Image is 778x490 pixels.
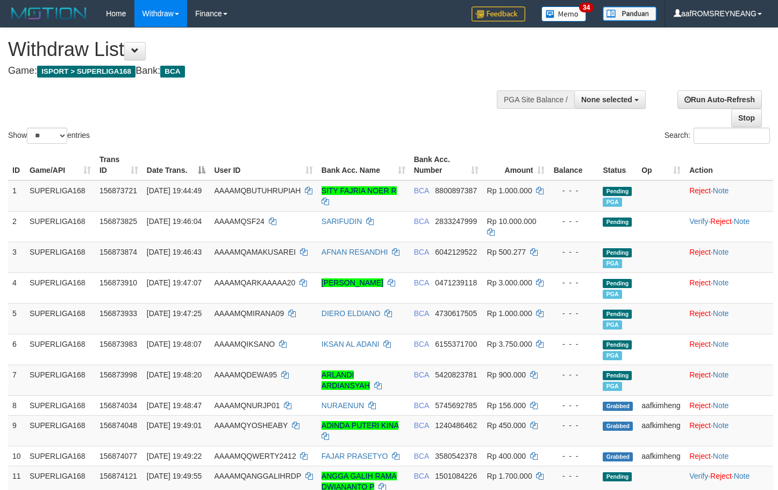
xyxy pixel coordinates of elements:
[414,421,429,430] span: BCA
[487,370,526,379] span: Rp 900.000
[99,401,137,410] span: 156874034
[214,278,295,287] span: AAAAMQARKAAAAA20
[689,248,711,256] a: Reject
[637,150,685,180] th: Op: activate to sort column ascending
[497,90,574,109] div: PGA Site Balance /
[603,422,633,431] span: Grabbed
[549,150,598,180] th: Balance
[689,186,711,195] a: Reject
[8,365,25,395] td: 7
[414,186,429,195] span: BCA
[689,452,711,460] a: Reject
[147,217,202,226] span: [DATE] 19:46:04
[414,248,429,256] span: BCA
[689,472,708,480] a: Verify
[414,370,429,379] span: BCA
[731,109,762,127] a: Stop
[8,211,25,242] td: 2
[603,279,632,288] span: Pending
[603,382,622,391] span: Marked by aafsoycanthlai
[713,248,729,256] a: Note
[685,365,773,395] td: ·
[99,309,137,318] span: 156873933
[685,303,773,334] td: ·
[435,452,477,460] span: Copy 3580542378 to clipboard
[322,421,398,430] a: ADINDA PUTERI KINA
[147,340,202,348] span: [DATE] 19:48:07
[685,395,773,415] td: ·
[487,421,526,430] span: Rp 450.000
[8,180,25,212] td: 1
[214,370,277,379] span: AAAAMQDEWA95
[603,402,633,411] span: Grabbed
[8,128,90,144] label: Show entries
[414,401,429,410] span: BCA
[685,211,773,242] td: · ·
[414,217,429,226] span: BCA
[8,415,25,446] td: 9
[25,303,95,334] td: SUPERLIGA168
[487,186,532,195] span: Rp 1.000.000
[25,395,95,415] td: SUPERLIGA168
[553,339,594,349] div: - - -
[713,186,729,195] a: Note
[487,278,532,287] span: Rp 3.000.000
[598,150,637,180] th: Status
[435,340,477,348] span: Copy 6155371700 to clipboard
[322,217,362,226] a: SARIFUDIN
[637,415,685,446] td: aafkimheng
[677,90,762,109] a: Run Auto-Refresh
[603,320,622,330] span: Marked by aafchhiseyha
[147,452,202,460] span: [DATE] 19:49:22
[435,421,477,430] span: Copy 1240486462 to clipboard
[322,309,381,318] a: DIERO ELDIANO
[99,248,137,256] span: 156873874
[713,401,729,410] a: Note
[8,303,25,334] td: 5
[487,217,537,226] span: Rp 10.000.000
[435,217,477,226] span: Copy 2833247999 to clipboard
[214,309,284,318] span: AAAAMQMIRANA09
[553,369,594,380] div: - - -
[734,217,750,226] a: Note
[322,186,397,195] a: SITY FAJRIA NOER R
[147,421,202,430] span: [DATE] 19:49:01
[713,452,729,460] a: Note
[25,446,95,466] td: SUPERLIGA168
[25,211,95,242] td: SUPERLIGA168
[603,218,632,227] span: Pending
[8,39,508,60] h1: Withdraw List
[487,248,526,256] span: Rp 500.277
[414,278,429,287] span: BCA
[8,272,25,303] td: 4
[322,340,380,348] a: IKSAN AL ADANI
[322,278,383,287] a: [PERSON_NAME]
[25,334,95,365] td: SUPERLIGA168
[25,272,95,303] td: SUPERLIGA168
[487,452,526,460] span: Rp 400.000
[147,278,202,287] span: [DATE] 19:47:07
[99,340,137,348] span: 156873983
[685,446,773,466] td: ·
[487,309,532,318] span: Rp 1.000.000
[665,128,770,144] label: Search:
[8,446,25,466] td: 10
[713,340,729,348] a: Note
[414,472,429,480] span: BCA
[603,187,632,196] span: Pending
[214,340,275,348] span: AAAAMQIKSANO
[603,371,632,380] span: Pending
[472,6,525,22] img: Feedback.jpg
[147,401,202,410] span: [DATE] 19:48:47
[637,446,685,466] td: aafkimheng
[322,452,388,460] a: FAJAR PRASETYO
[483,150,549,180] th: Amount: activate to sort column ascending
[713,309,729,318] a: Note
[99,421,137,430] span: 156874048
[689,370,711,379] a: Reject
[435,248,477,256] span: Copy 6042129522 to clipboard
[214,217,264,226] span: AAAAMQSF24
[603,472,632,481] span: Pending
[435,472,477,480] span: Copy 1501084226 to clipboard
[160,66,184,78] span: BCA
